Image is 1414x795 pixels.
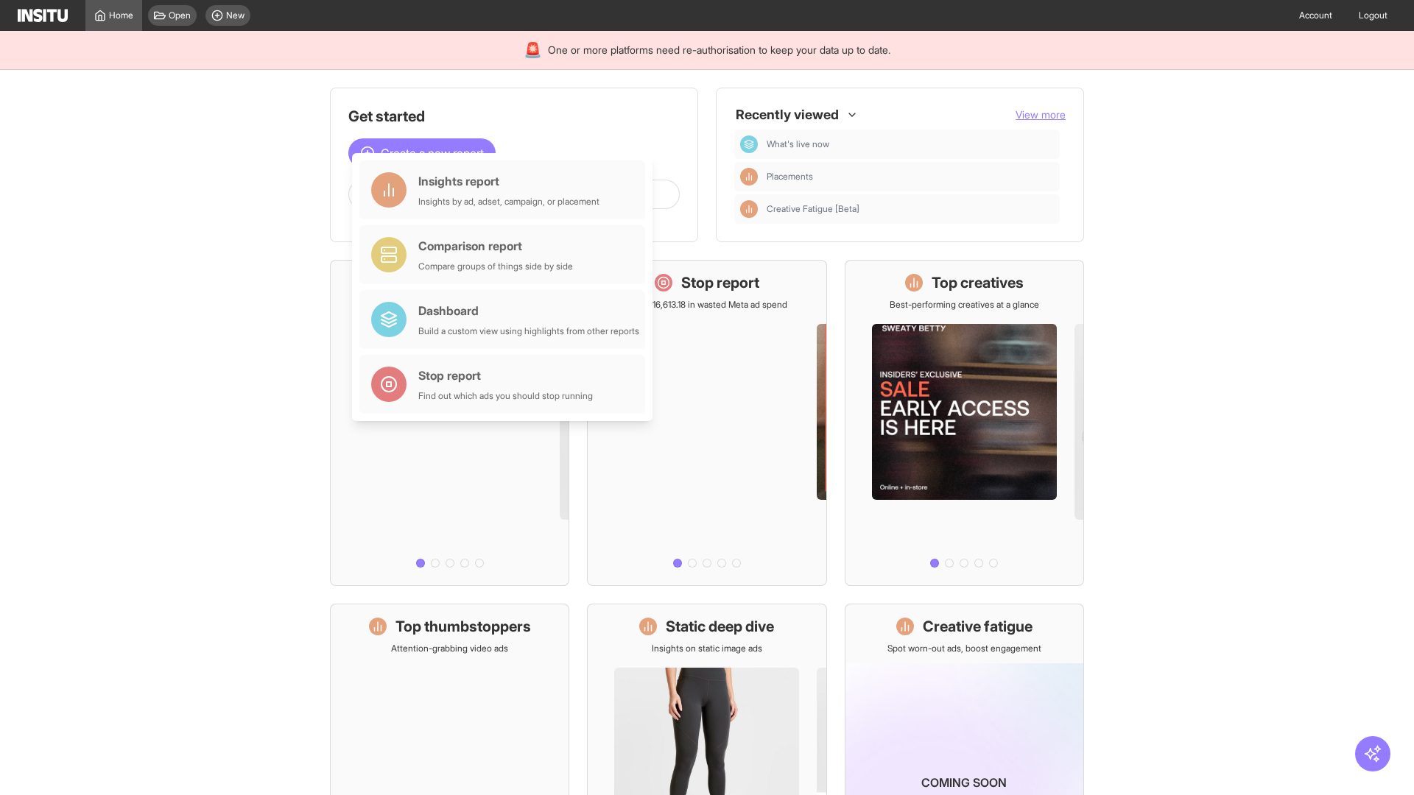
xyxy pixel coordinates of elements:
[1016,108,1066,121] span: View more
[845,260,1084,586] a: Top creativesBest-performing creatives at a glance
[767,171,1054,183] span: Placements
[18,9,68,22] img: Logo
[890,299,1039,311] p: Best-performing creatives at a glance
[652,643,762,654] p: Insights on static image ads
[740,200,758,218] div: Insights
[226,10,245,21] span: New
[418,390,593,402] div: Find out which ads you should stop running
[418,302,639,319] div: Dashboard
[169,10,191,21] span: Open
[740,135,758,153] div: Dashboard
[418,367,593,384] div: Stop report
[1016,107,1066,122] button: View more
[348,106,680,127] h1: Get started
[524,40,542,60] div: 🚨
[767,203,1054,215] span: Creative Fatigue [Beta]
[418,172,599,190] div: Insights report
[418,237,573,255] div: Comparison report
[418,196,599,208] div: Insights by ad, adset, campaign, or placement
[348,138,496,168] button: Create a new report
[767,203,859,215] span: Creative Fatigue [Beta]
[109,10,133,21] span: Home
[395,616,531,637] h1: Top thumbstoppers
[767,138,1054,150] span: What's live now
[381,144,484,162] span: Create a new report
[681,272,759,293] h1: Stop report
[626,299,787,311] p: Save £16,613.18 in wasted Meta ad spend
[767,138,829,150] span: What's live now
[391,643,508,654] p: Attention-grabbing video ads
[666,616,774,637] h1: Static deep dive
[932,272,1024,293] h1: Top creatives
[548,43,890,57] span: One or more platforms need re-authorisation to keep your data up to date.
[767,171,813,183] span: Placements
[740,168,758,185] div: Insights
[418,261,573,272] div: Compare groups of things side by side
[330,260,569,586] a: What's live nowSee all active ads instantly
[418,325,639,337] div: Build a custom view using highlights from other reports
[587,260,826,586] a: Stop reportSave £16,613.18 in wasted Meta ad spend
